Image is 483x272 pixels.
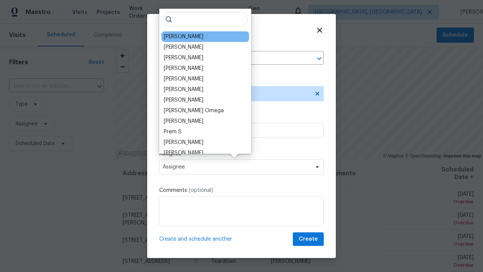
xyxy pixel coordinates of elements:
[299,235,318,244] span: Create
[164,96,203,104] div: [PERSON_NAME]
[159,235,232,243] span: Create and schedule another
[293,232,324,246] button: Create
[164,128,182,136] div: Prem S
[163,164,311,170] span: Assignee
[164,33,203,40] div: [PERSON_NAME]
[164,86,203,93] div: [PERSON_NAME]
[164,149,203,157] div: [PERSON_NAME]
[164,54,203,62] div: [PERSON_NAME]
[314,53,325,64] button: Open
[164,117,203,125] div: [PERSON_NAME]
[159,187,324,194] label: Comments
[164,75,203,83] div: [PERSON_NAME]
[164,139,203,146] div: [PERSON_NAME]
[164,65,203,72] div: [PERSON_NAME]
[189,188,213,193] span: (optional)
[164,43,203,51] div: [PERSON_NAME]
[164,107,224,114] div: [PERSON_NAME] Omega
[315,26,324,34] span: Close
